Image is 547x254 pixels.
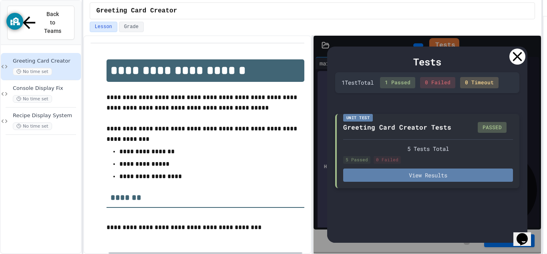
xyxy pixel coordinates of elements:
div: 5 Passed [343,156,370,164]
button: GoGuardian Privacy Information [6,13,23,30]
div: 0 Failed [420,77,455,88]
span: Console Display Fix [13,85,79,92]
div: PASSED [478,122,507,133]
div: 0 Timeout [460,77,499,88]
span: Greeting Card Creator [13,58,79,65]
span: Recipe Display System [13,112,79,119]
div: Tests [335,55,519,69]
div: 5 Tests Total [343,144,513,153]
span: Back to Teams [43,10,62,35]
span: No time set [13,122,52,130]
span: Greeting Card Creator [97,6,177,16]
button: Lesson [90,22,117,32]
span: No time set [13,95,52,103]
div: 1 Test Total [342,78,374,87]
div: Unit Test [343,114,373,122]
iframe: chat widget [513,222,539,246]
div: Greeting Card Creator Tests [343,122,451,132]
button: Grade [119,22,144,32]
div: 1 Passed [380,77,415,88]
button: Back to Teams [7,6,74,40]
div: 0 Failed [374,156,401,164]
span: No time set [13,68,52,75]
button: View Results [343,169,513,182]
